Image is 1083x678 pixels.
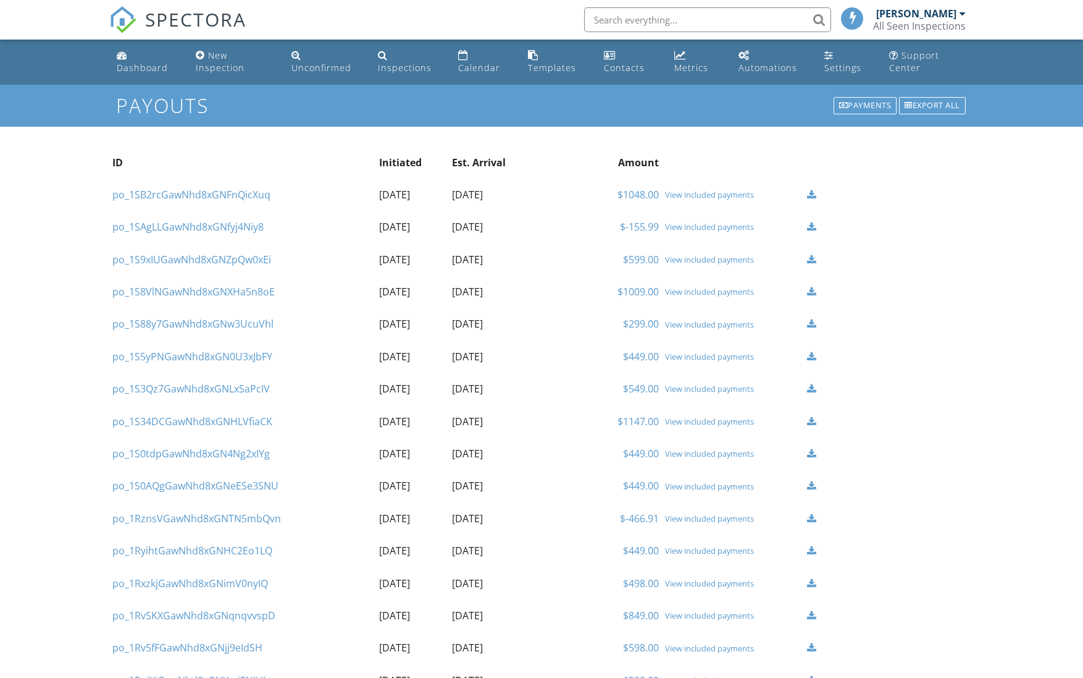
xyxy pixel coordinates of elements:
td: [DATE] [376,470,449,502]
a: View included payments [665,481,801,491]
a: View included payments [665,417,801,426]
a: $598.00 [623,641,659,655]
a: po_1RyihtGawNhd8xGNHC2Eo1LQ [112,544,272,557]
a: View included payments [665,546,801,556]
a: po_1RvSKXGawNhd8xGNqnqvvspD [112,609,275,622]
a: Calendar [453,44,513,80]
a: View included payments [665,320,801,329]
td: [DATE] [449,373,538,405]
td: [DATE] [376,276,449,308]
a: po_1RxzkjGawNhd8xGNimV0nyIQ [112,577,268,590]
a: View included payments [665,255,801,265]
a: po_1S34DCGawNhd8xGNHLVfiaCK [112,415,272,428]
div: Support Center [889,49,939,74]
td: [DATE] [376,405,449,438]
td: [DATE] [376,308,449,340]
td: [DATE] [376,373,449,405]
td: [DATE] [449,179,538,211]
th: Amount [538,146,662,179]
input: Search everything... [584,7,831,32]
td: [DATE] [376,244,449,276]
td: [DATE] [376,567,449,600]
a: $498.00 [623,577,659,590]
td: [DATE] [449,244,538,276]
td: [DATE] [449,567,538,600]
a: View included payments [665,449,801,459]
th: Initiated [376,146,449,179]
a: $849.00 [623,609,659,622]
a: Metrics [669,44,724,80]
td: [DATE] [449,405,538,438]
a: View included payments [665,578,801,588]
img: The Best Home Inspection Software - Spectora [109,6,136,33]
div: Templates [528,62,576,74]
td: [DATE] [376,600,449,632]
a: View included payments [665,611,801,621]
a: Support Center [884,44,971,80]
a: View included payments [665,643,801,653]
td: [DATE] [376,535,449,567]
div: All Seen Inspections [873,20,966,32]
div: Metrics [674,62,708,74]
a: po_1RznsVGawNhd8xGNTN5mbQvn [112,512,281,525]
div: View included payments [665,384,801,394]
a: Payments [832,96,898,116]
a: po_1S0AQgGawNhd8xGNeESe3SNU [112,479,278,493]
td: [DATE] [376,632,449,664]
a: $549.00 [623,382,659,396]
a: $1048.00 [617,188,659,201]
div: Export all [899,97,966,114]
div: View included payments [665,190,801,200]
a: po_1Rv5fFGawNhd8xGNjj9eIdSH [112,641,262,655]
a: $449.00 [623,544,659,557]
div: Unconfirmed [291,62,351,74]
a: New Inspection [191,44,277,80]
a: po_1SB2rcGawNhd8xGNFnQicXuq [112,188,270,201]
div: View included payments [665,222,801,232]
a: po_1S8VlNGawNhd8xGNXHa5n8oE [112,285,275,299]
td: [DATE] [449,600,538,632]
td: [DATE] [449,632,538,664]
td: [DATE] [376,438,449,470]
a: po_1S3Qz7GawNhd8xGNLxSaPcIV [112,382,270,396]
a: $299.00 [623,317,659,331]
td: [DATE] [449,308,538,340]
div: Payments [834,97,897,114]
a: po_1S5yPNGawNhd8xGN0U3xJbFY [112,350,272,363]
a: $449.00 [623,479,659,493]
div: Calendar [458,62,500,74]
a: View included payments [665,287,801,297]
td: [DATE] [449,276,538,308]
a: po_1S88y7GawNhd8xGNw3UcuVhl [112,317,274,331]
a: $1147.00 [617,415,659,428]
div: Inspections [378,62,432,74]
th: Est. Arrival [449,146,538,179]
a: Templates [523,44,589,80]
a: $1009.00 [617,285,659,299]
td: [DATE] [449,211,538,243]
td: [DATE] [449,341,538,373]
a: po_1SAgLLGawNhd8xGNfyj4Niy8 [112,220,264,234]
a: View included payments [665,352,801,362]
a: Automations (Basic) [734,44,810,80]
td: [DATE] [376,502,449,535]
a: Unconfirmed [286,44,363,80]
div: Dashboard [117,62,168,74]
a: Settings [819,44,874,80]
a: po_1S9xIUGawNhd8xGNZpQw0xEi [112,253,271,266]
a: View included payments [665,514,801,523]
a: po_1S0tdpGawNhd8xGN4Ng2xIYg [112,447,270,460]
a: Contacts [599,44,659,80]
h1: Payouts [116,95,967,116]
span: SPECTORA [145,6,246,32]
a: $449.00 [623,350,659,363]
